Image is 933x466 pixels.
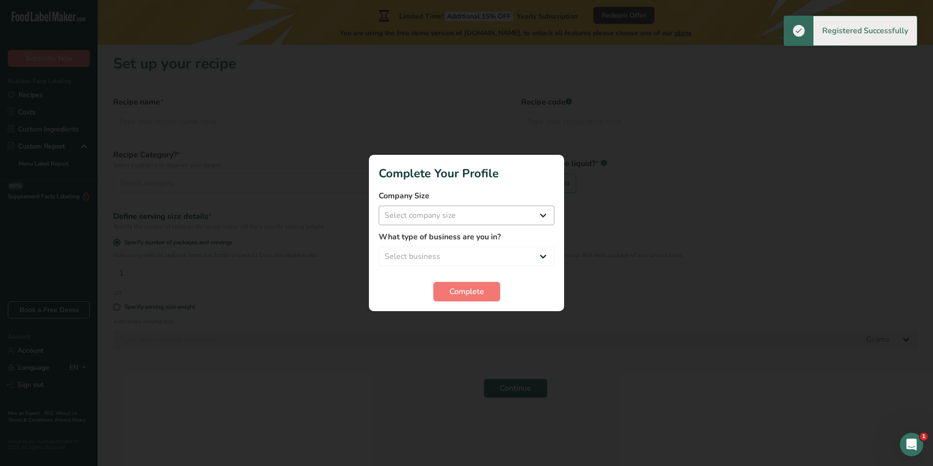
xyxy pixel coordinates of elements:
[449,286,484,297] span: Complete
[379,231,554,243] label: What type of business are you in?
[900,433,923,456] iframe: Intercom live chat
[379,165,554,182] h1: Complete Your Profile
[920,433,928,441] span: 1
[433,282,500,301] button: Complete
[379,190,554,202] label: Company Size
[813,16,917,45] div: Registered Successfully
